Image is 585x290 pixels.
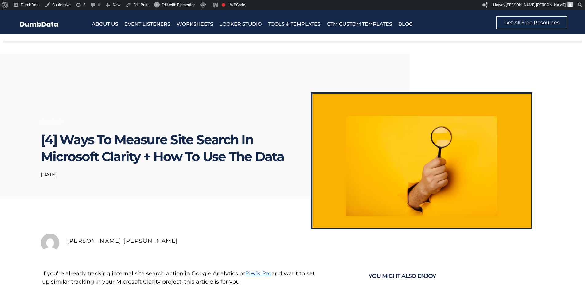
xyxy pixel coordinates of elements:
[327,20,392,29] a: GTM Custom Templates
[369,269,537,283] h2: You might also enjoy
[41,131,287,165] h1: [4] Ways To Measure Site Search In Microsoft Clarity + How To Use The Data
[42,269,316,286] p: If you’re already tracking internal site search action in Google Analytics or and want to set up ...
[222,3,225,7] div: Focus keyphrase not set
[41,234,59,252] img: Picture of Jude Nwachukwu Onyejekwe
[41,172,57,177] time: [DATE]
[268,20,321,29] a: Tools & Templates
[162,2,195,7] span: Edit with Elementor
[219,20,262,29] a: Looker Studio
[506,2,566,7] span: [PERSON_NAME] [PERSON_NAME]
[245,270,271,277] a: Piwik Pro
[92,20,118,29] a: About Us
[177,20,213,29] a: Worksheets
[67,238,544,244] h6: [PERSON_NAME] [PERSON_NAME]
[92,20,456,29] nav: Menu
[41,119,62,124] a: Back to all
[496,16,567,29] a: Get All Free Resources
[398,20,413,29] a: Blog
[124,20,170,29] a: Event Listeners
[504,20,560,25] span: Get All Free Resources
